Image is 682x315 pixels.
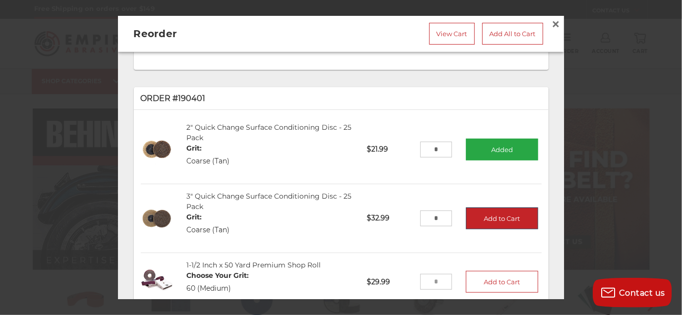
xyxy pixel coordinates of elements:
[360,137,420,161] p: $21.99
[186,123,351,142] a: 2" Quick Change Surface Conditioning Disc - 25 Pack
[141,133,173,165] img: 2
[466,271,538,293] button: Add to Cart
[482,23,543,45] a: Add All to Cart
[141,202,173,234] img: 3
[620,288,666,298] span: Contact us
[548,16,564,32] a: Close
[466,208,538,229] button: Add to Cart
[551,14,560,34] span: ×
[360,270,420,294] p: $29.99
[186,225,229,235] dd: Coarse (Tan)
[186,283,249,294] dd: 60 (Medium)
[186,192,351,211] a: 3" Quick Change Surface Conditioning Disc - 25 Pack
[186,143,229,154] dt: Grit:
[186,261,321,269] a: 1-1/2 Inch x 50 Yard Premium Shop Roll
[141,266,173,298] img: 1-1/2 Inch x 50 Yard Premium Shop Roll
[466,139,538,160] button: Added
[186,270,249,281] dt: Choose Your Grit:
[186,212,229,222] dt: Grit:
[429,23,475,45] a: View Cart
[186,156,229,166] dd: Coarse (Tan)
[593,278,672,308] button: Contact us
[141,93,542,105] p: Order #190401
[360,206,420,230] p: $32.99
[134,26,297,41] h2: Reorder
